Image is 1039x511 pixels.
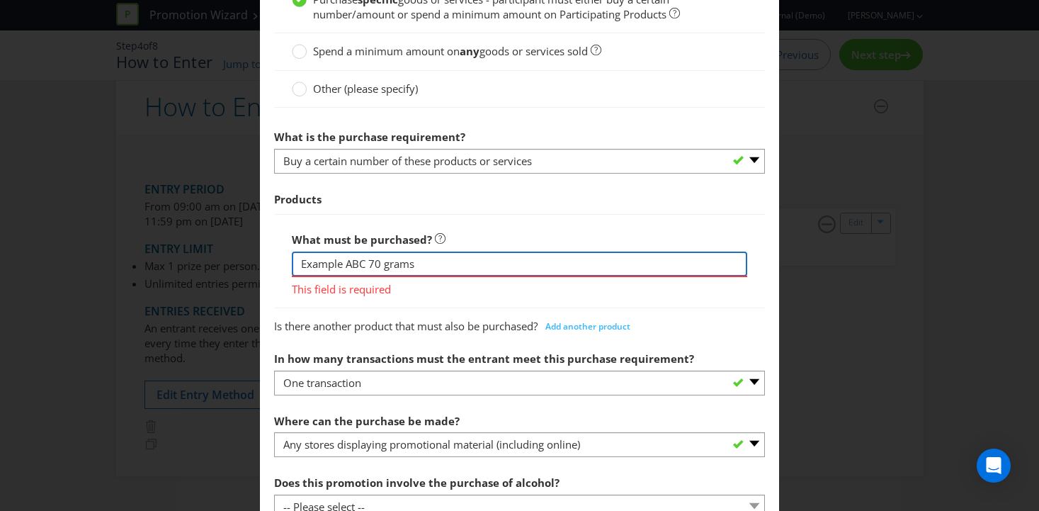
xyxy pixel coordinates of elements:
span: Products [274,192,322,206]
span: Other (please specify) [313,82,418,96]
span: Add another product [545,320,630,332]
span: In how many transactions must the entrant meet this purchase requirement? [274,352,694,366]
span: What is the purchase requirement? [274,130,465,144]
div: Open Intercom Messenger [977,449,1011,483]
strong: any [460,44,479,58]
span: This field is required [292,277,748,298]
span: Where can the purchase be made? [274,414,460,428]
span: goods or services sold [479,44,588,58]
span: Is there another product that must also be purchased? [274,319,538,333]
input: Product name, number, size, model (as applicable) [292,252,748,276]
span: Does this promotion involve the purchase of alcohol? [274,476,560,490]
span: What must be purchased? [292,232,432,247]
button: Add another product [538,316,638,337]
span: Spend a minimum amount on [313,44,460,58]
